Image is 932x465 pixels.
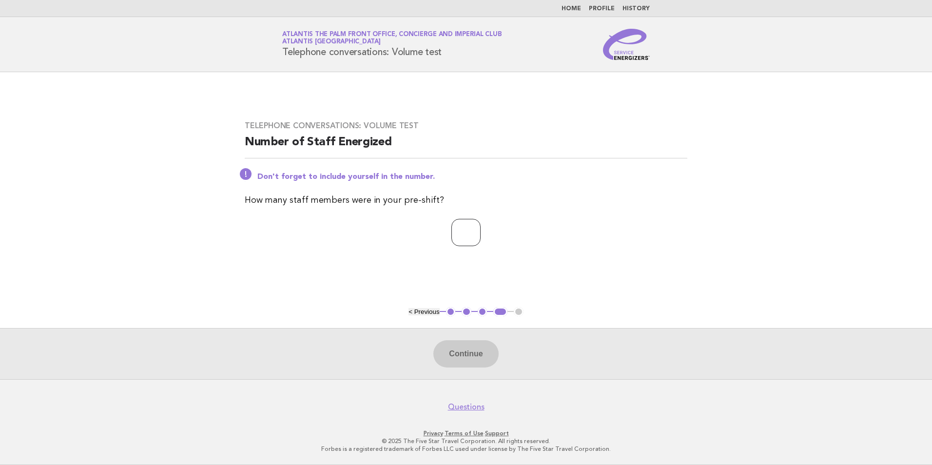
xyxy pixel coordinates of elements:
[622,6,650,12] a: History
[424,430,443,437] a: Privacy
[448,402,485,412] a: Questions
[589,6,615,12] a: Profile
[408,308,439,315] button: < Previous
[485,430,509,437] a: Support
[168,429,764,437] p: · ·
[603,29,650,60] img: Service Energizers
[282,32,502,57] h1: Telephone conversations: Volume test
[493,307,507,317] button: 4
[245,135,687,158] h2: Number of Staff Energized
[445,430,484,437] a: Terms of Use
[168,445,764,453] p: Forbes is a registered trademark of Forbes LLC used under license by The Five Star Travel Corpora...
[168,437,764,445] p: © 2025 The Five Star Travel Corporation. All rights reserved.
[245,121,687,131] h3: Telephone conversations: Volume test
[462,307,471,317] button: 2
[478,307,487,317] button: 3
[446,307,456,317] button: 1
[282,31,502,45] a: Atlantis The Palm Front Office, Concierge and Imperial ClubAtlantis [GEOGRAPHIC_DATA]
[562,6,581,12] a: Home
[282,39,381,45] span: Atlantis [GEOGRAPHIC_DATA]
[245,194,687,207] p: How many staff members were in your pre-shift?
[257,172,687,182] p: Don't forget to include yourself in the number.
